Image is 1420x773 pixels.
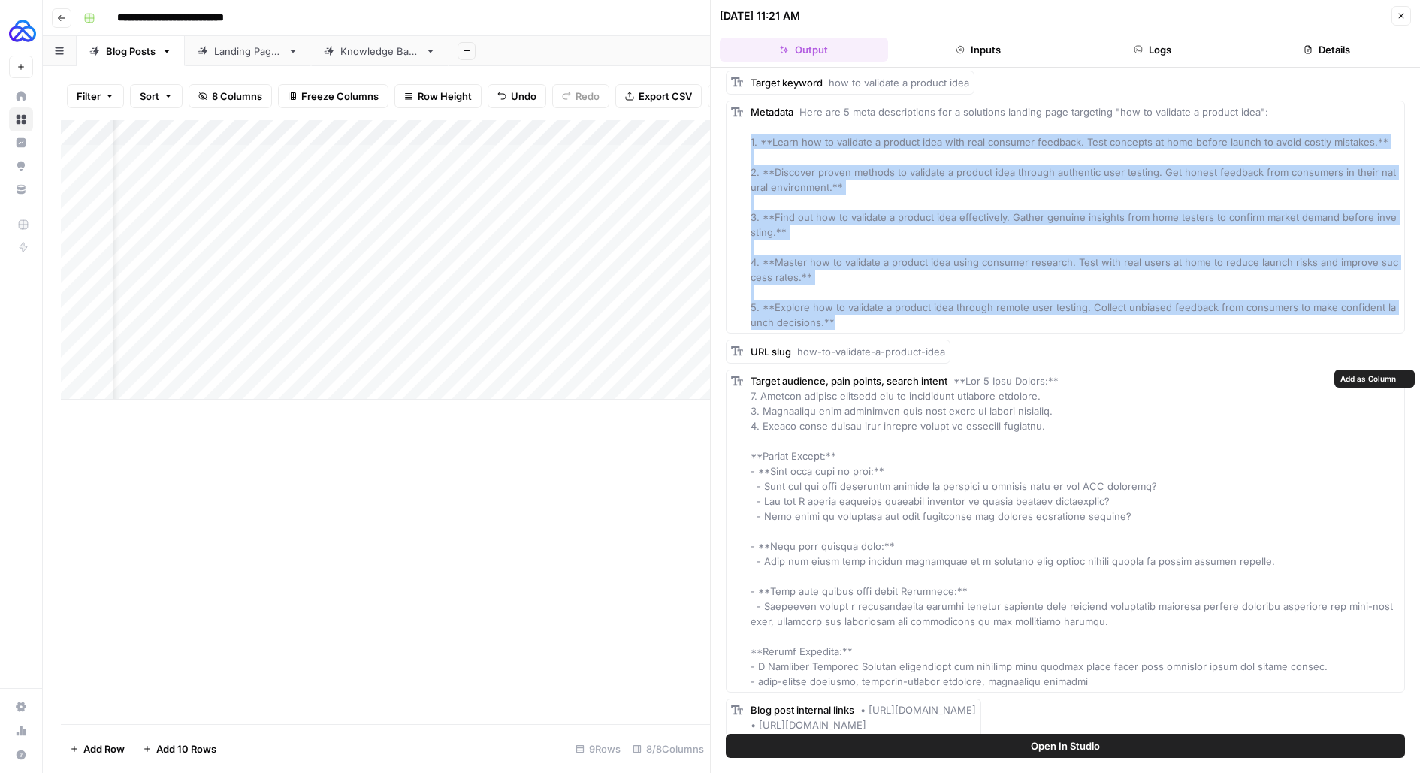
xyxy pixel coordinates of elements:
[301,89,379,104] span: Freeze Columns
[1068,38,1237,62] button: Logs
[797,346,945,358] span: how-to-validate-a-product-idea
[1340,373,1396,385] span: Add as Column
[9,84,33,108] a: Home
[140,89,159,104] span: Sort
[552,84,609,108] button: Redo
[83,741,125,756] span: Add Row
[189,84,272,108] button: 8 Columns
[570,737,627,761] div: 9 Rows
[726,734,1405,758] button: Open In Studio
[1334,370,1415,388] button: Add as Column
[576,89,600,104] span: Redo
[1031,738,1100,753] span: Open In Studio
[130,84,183,108] button: Sort
[9,743,33,767] button: Help + Support
[77,36,185,66] a: Blog Posts
[9,12,33,50] button: Workspace: AUQ
[9,177,33,201] a: Your Data
[340,44,419,59] div: Knowledge Base
[627,737,710,761] div: 8/8 Columns
[639,89,692,104] span: Export CSV
[1243,38,1411,62] button: Details
[77,89,101,104] span: Filter
[212,89,262,104] span: 8 Columns
[751,704,854,716] span: Blog post internal links
[9,131,33,155] a: Insights
[751,346,791,358] span: URL slug
[61,737,134,761] button: Add Row
[67,84,124,108] button: Filter
[751,375,947,387] span: Target audience, pain points, search intent
[615,84,702,108] button: Export CSV
[156,741,216,756] span: Add 10 Rows
[511,89,536,104] span: Undo
[134,737,225,761] button: Add 10 Rows
[106,44,156,59] div: Blog Posts
[9,695,33,719] a: Settings
[418,89,472,104] span: Row Height
[394,84,482,108] button: Row Height
[894,38,1062,62] button: Inputs
[751,77,823,89] span: Target keyword
[829,77,969,89] span: how to validate a product idea
[9,17,36,44] img: AUQ Logo
[9,719,33,743] a: Usage
[214,44,282,59] div: Landing Pages
[311,36,449,66] a: Knowledge Base
[751,106,1398,328] span: Here are 5 meta descriptions for a solutions landing page targeting "how to validate a product id...
[9,107,33,131] a: Browse
[751,106,793,118] span: Metadata
[720,8,800,23] div: [DATE] 11:21 AM
[488,84,546,108] button: Undo
[185,36,311,66] a: Landing Pages
[720,38,888,62] button: Output
[9,154,33,178] a: Opportunities
[278,84,388,108] button: Freeze Columns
